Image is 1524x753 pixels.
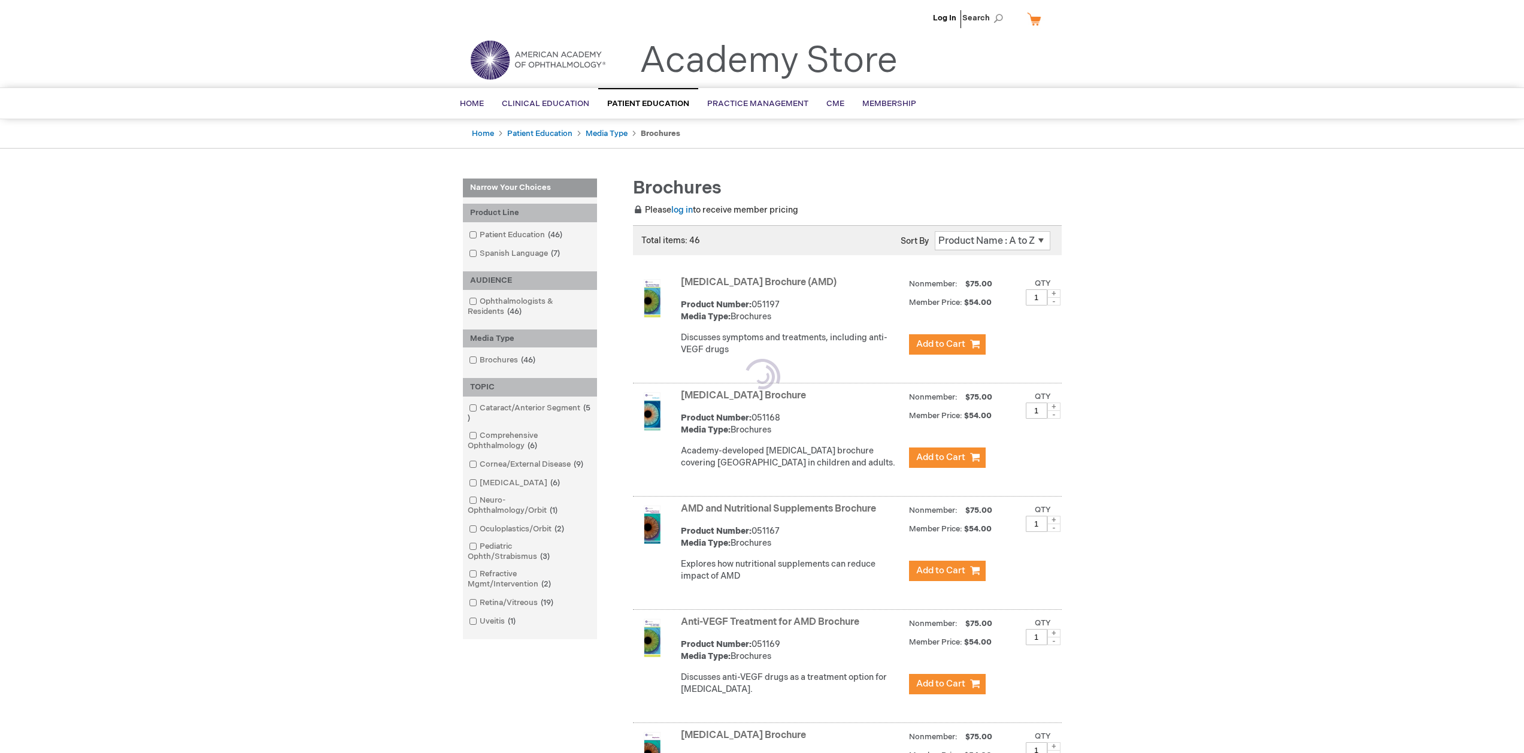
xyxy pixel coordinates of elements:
[466,229,567,241] a: Patient Education46
[1026,516,1047,532] input: Qty
[681,390,806,401] a: [MEDICAL_DATA] Brochure
[463,204,597,222] div: Product Line
[909,637,962,647] strong: Member Price:
[466,430,594,452] a: Comprehensive Ophthalmology6
[909,730,958,745] strong: Nonmember:
[681,413,752,423] strong: Product Number:
[463,329,597,348] div: Media Type
[633,205,798,215] span: Please to receive member pricing
[1035,279,1051,288] label: Qty
[466,597,558,609] a: Retina/Vitreous19
[504,307,525,316] span: 46
[681,503,876,515] a: AMD and Nutritional Supplements Brochure
[916,452,965,463] span: Add to Cart
[1026,629,1047,645] input: Qty
[681,526,752,536] strong: Product Number:
[466,477,565,489] a: [MEDICAL_DATA]6
[681,558,903,582] p: Explores how nutritional supplements can reduce impact of AMD
[681,425,731,435] strong: Media Type:
[681,616,859,628] a: Anti-VEGF Treatment for AMD Brochure
[962,6,1008,30] span: Search
[933,13,956,23] a: Log In
[466,403,594,424] a: Cataract/Anterior Segment5
[538,579,554,589] span: 2
[466,355,540,366] a: Brochures46
[909,616,958,631] strong: Nonmember:
[681,672,903,695] div: Discusses anti-VEGF drugs as a treatment option for [MEDICAL_DATA].
[537,552,553,561] span: 3
[681,332,903,356] p: Discusses symptoms and treatments, including anti-VEGF drugs
[681,639,903,663] div: 051169 Brochures
[633,177,722,199] span: Brochures
[548,249,563,258] span: 7
[640,40,898,83] a: Academy Store
[505,616,519,626] span: 1
[964,732,994,742] span: $75.00
[681,312,731,322] strong: Media Type:
[909,277,958,292] strong: Nonmember:
[633,619,671,657] img: Anti-VEGF Treatment for AMD Brochure
[909,447,986,468] button: Add to Cart
[525,441,540,450] span: 6
[964,279,994,289] span: $75.00
[586,129,628,138] a: Media Type
[916,678,965,690] span: Add to Cart
[909,334,986,355] button: Add to Cart
[681,299,903,323] div: 051197 Brochures
[463,179,597,198] strong: Narrow Your Choices
[909,561,986,581] button: Add to Cart
[681,412,903,436] div: 051168 Brochures
[681,651,731,661] strong: Media Type:
[502,99,589,108] span: Clinical Education
[964,506,994,515] span: $75.00
[862,99,916,108] span: Membership
[466,296,594,317] a: Ophthalmologists & Residents46
[466,248,565,259] a: Spanish Language7
[909,411,962,421] strong: Member Price:
[1035,731,1051,741] label: Qty
[463,378,597,397] div: TOPIC
[909,674,986,694] button: Add to Cart
[607,99,689,108] span: Patient Education
[1026,289,1047,306] input: Qty
[681,730,806,741] a: [MEDICAL_DATA] Brochure
[1035,392,1051,401] label: Qty
[681,300,752,310] strong: Product Number:
[909,524,962,534] strong: Member Price:
[901,236,929,246] label: Sort By
[964,392,994,402] span: $75.00
[681,445,903,469] p: Academy-developed [MEDICAL_DATA] brochure covering [GEOGRAPHIC_DATA] in children and adults.
[641,235,700,246] span: Total items: 46
[518,355,538,365] span: 46
[472,129,494,138] a: Home
[466,616,520,627] a: Uveitis1
[547,506,560,515] span: 1
[826,99,844,108] span: CME
[466,495,594,516] a: Neuro-Ophthalmology/Orbit1
[466,541,594,563] a: Pediatric Ophth/Strabismus3
[916,565,965,576] span: Add to Cart
[909,298,962,307] strong: Member Price:
[681,277,837,288] a: [MEDICAL_DATA] Brochure (AMD)
[463,271,597,290] div: AUDIENCE
[460,99,484,108] span: Home
[1035,618,1051,628] label: Qty
[964,298,993,307] span: $54.00
[633,279,671,317] img: Age-Related Macular Degeneration Brochure (AMD)
[909,503,958,518] strong: Nonmember:
[681,538,731,548] strong: Media Type:
[641,129,680,138] strong: Brochures
[547,478,563,488] span: 6
[552,524,567,534] span: 2
[681,639,752,649] strong: Product Number:
[507,129,572,138] a: Patient Education
[964,619,994,628] span: $75.00
[1035,505,1051,515] label: Qty
[964,411,993,421] span: $54.00
[538,598,556,607] span: 19
[681,525,903,549] div: 051167 Brochures
[916,338,965,350] span: Add to Cart
[707,99,808,108] span: Practice Management
[466,568,594,590] a: Refractive Mgmt/Intervention2
[466,459,588,470] a: Cornea/External Disease9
